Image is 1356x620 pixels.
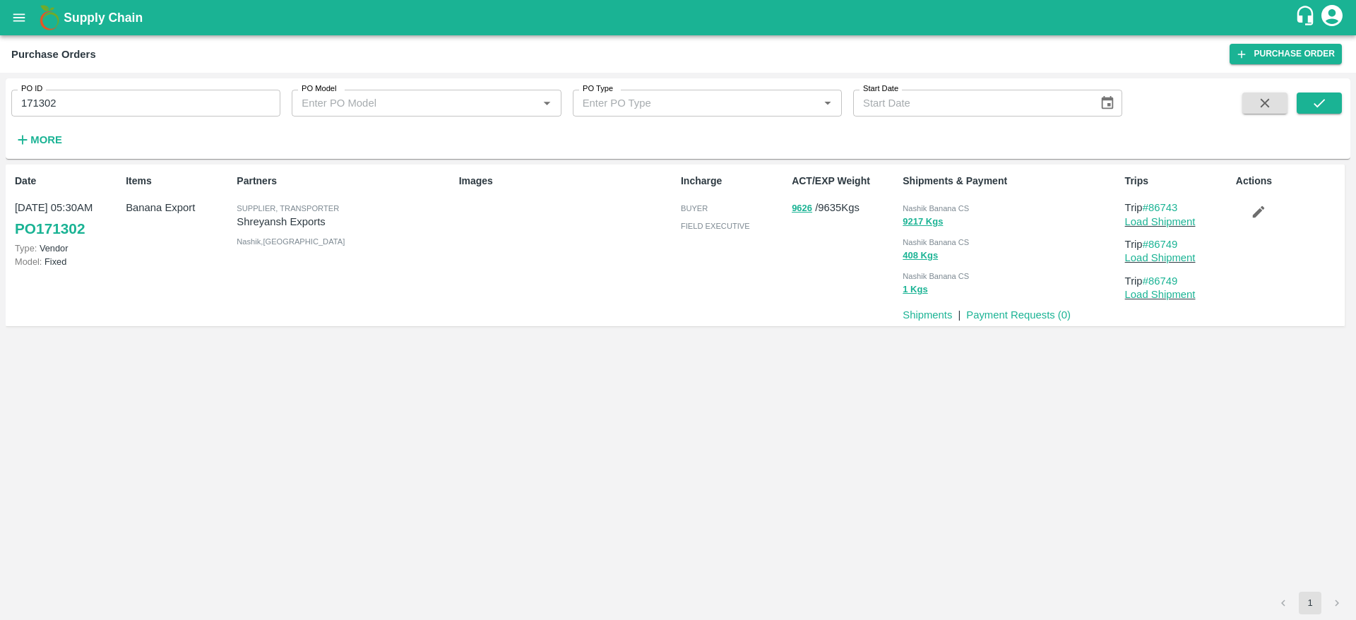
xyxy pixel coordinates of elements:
span: Type: [15,243,37,254]
p: Fixed [15,255,120,268]
button: 9626 [792,201,812,217]
span: Model: [15,256,42,267]
a: Load Shipment [1125,216,1196,227]
button: open drawer [3,1,35,34]
input: Enter PO Model [296,94,515,112]
label: PO Model [302,83,337,95]
b: Supply Chain [64,11,143,25]
button: Open [537,94,556,112]
a: Supply Chain [64,8,1295,28]
img: logo [35,4,64,32]
p: Trip [1125,200,1230,215]
label: PO ID [21,83,42,95]
span: Nashik Banana CS [903,204,969,213]
button: 9217 Kgs [903,214,943,230]
span: Nashik , [GEOGRAPHIC_DATA] [237,237,345,246]
p: [DATE] 05:30AM [15,200,120,215]
p: Partners [237,174,453,189]
input: Enter PO ID [11,90,280,117]
a: #86749 [1143,239,1178,250]
p: Trip [1125,237,1230,252]
button: Choose date [1094,90,1121,117]
nav: pagination navigation [1270,592,1350,614]
p: Shipments & Payment [903,174,1119,189]
label: Start Date [863,83,898,95]
span: Nashik Banana CS [903,272,969,280]
a: Purchase Order [1230,44,1342,64]
p: Images [459,174,675,189]
button: 1 Kgs [903,282,927,298]
button: 408 Kgs [903,248,938,264]
div: | [952,302,961,323]
button: Open [819,94,837,112]
span: Supplier, Transporter [237,204,339,213]
strong: More [30,134,62,145]
a: #86749 [1143,275,1178,287]
p: Trips [1125,174,1230,189]
p: Vendor [15,242,120,255]
div: Purchase Orders [11,45,96,64]
p: ACT/EXP Weight [792,174,897,189]
div: customer-support [1295,5,1319,30]
a: #86743 [1143,202,1178,213]
a: PO171302 [15,216,85,242]
span: field executive [681,222,750,230]
a: Load Shipment [1125,252,1196,263]
p: Incharge [681,174,786,189]
button: More [11,128,66,152]
input: Start Date [853,90,1088,117]
a: Payment Requests (0) [966,309,1071,321]
label: PO Type [583,83,613,95]
a: Load Shipment [1125,289,1196,300]
a: Shipments [903,309,952,321]
input: Enter PO Type [577,94,796,112]
p: Items [126,174,231,189]
span: Nashik Banana CS [903,238,969,246]
span: buyer [681,204,708,213]
p: Shreyansh Exports [237,214,453,229]
p: Trip [1125,273,1230,289]
p: Actions [1236,174,1341,189]
p: / 9635 Kgs [792,200,897,216]
p: Date [15,174,120,189]
button: page 1 [1299,592,1321,614]
p: Banana Export [126,200,231,215]
div: account of current user [1319,3,1345,32]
